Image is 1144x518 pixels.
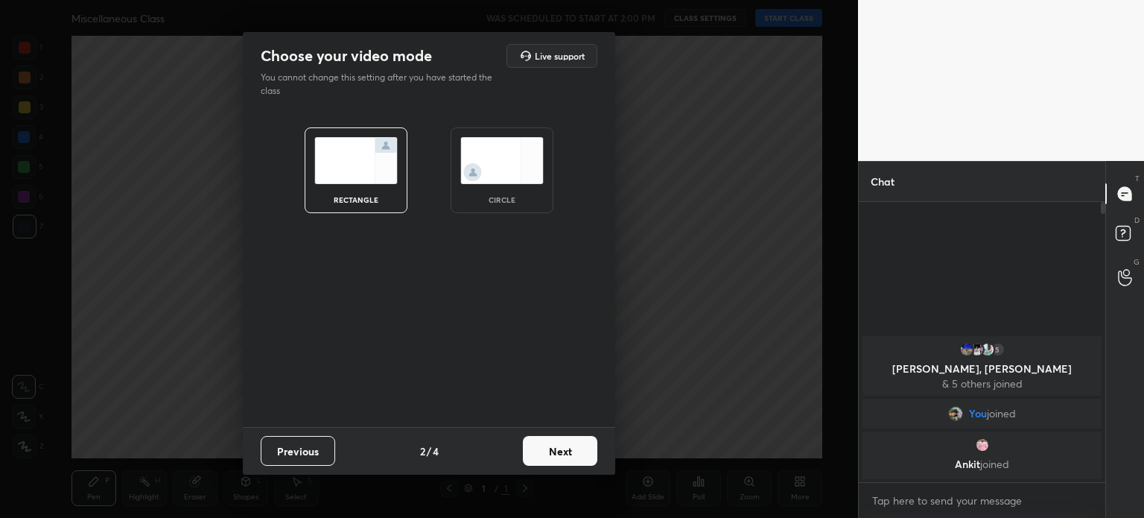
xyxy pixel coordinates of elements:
[859,333,1105,482] div: grid
[523,436,597,466] button: Next
[871,363,1093,375] p: [PERSON_NAME], [PERSON_NAME]
[420,443,425,459] h4: 2
[427,443,431,459] h4: /
[969,408,987,420] span: You
[987,408,1016,420] span: joined
[261,46,432,66] h2: Choose your video mode
[433,443,439,459] h4: 4
[314,137,398,184] img: normalScreenIcon.ae25ed63.svg
[871,458,1093,470] p: Ankit
[859,162,906,201] p: Chat
[975,438,990,452] img: 1e45f308e9274fcb90927b1b0b8d6fa9.jpg
[535,51,585,60] h5: Live support
[959,342,974,357] img: 8e1fa1030bb44e49977c3fec587ba857.jpg
[1134,256,1140,268] p: G
[326,196,386,203] div: rectangle
[460,137,544,184] img: circleScreenIcon.acc0effb.svg
[871,378,1093,390] p: & 5 others joined
[472,196,532,203] div: circle
[261,436,335,466] button: Previous
[261,71,502,98] p: You cannot change this setting after you have started the class
[991,342,1005,357] div: 5
[980,457,1009,471] span: joined
[1134,215,1140,226] p: D
[948,406,963,421] img: 2534a1df85ac4c5ab70e39738227ca1b.jpg
[970,342,985,357] img: 61e67a35422a4b36a2bf1a63b20cac2b.jpg
[1135,173,1140,184] p: T
[980,342,995,357] img: 48faeeaa5cc545169c86d43368490fc4.jpg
